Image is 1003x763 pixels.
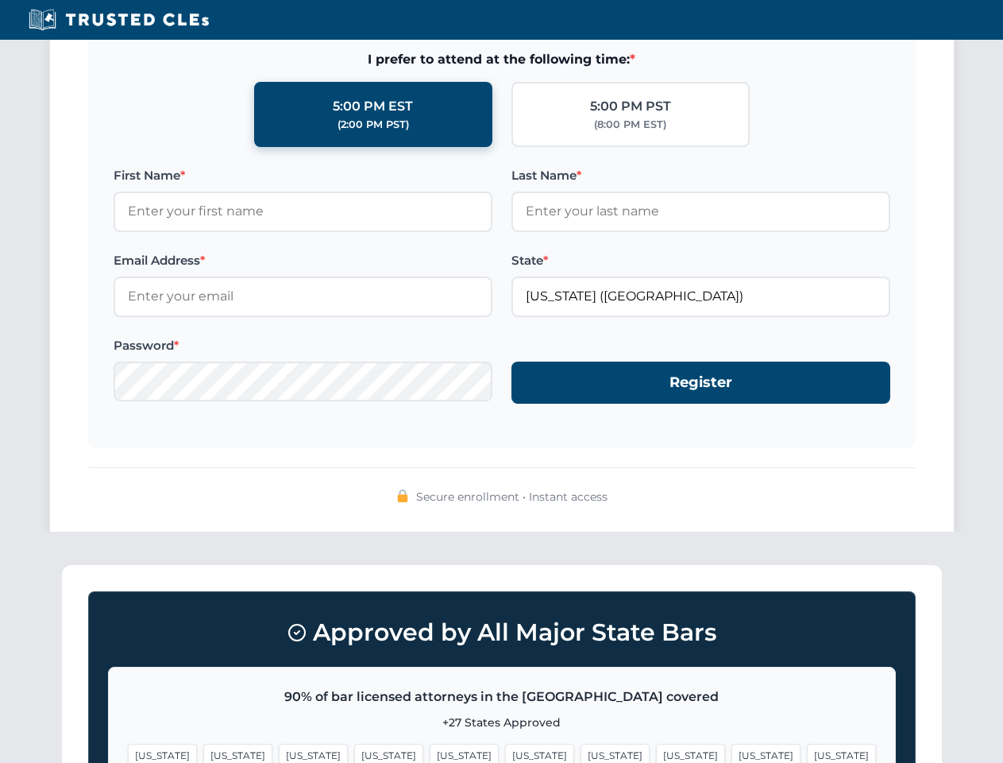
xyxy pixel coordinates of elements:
[114,49,890,70] span: I prefer to attend at the following time:
[24,8,214,32] img: Trusted CLEs
[114,251,492,270] label: Email Address
[511,277,890,316] input: Florida (FL)
[114,277,492,316] input: Enter your email
[511,166,890,185] label: Last Name
[511,251,890,270] label: State
[114,166,492,185] label: First Name
[108,611,896,654] h3: Approved by All Major State Bars
[333,96,413,117] div: 5:00 PM EST
[416,488,608,505] span: Secure enrollment • Instant access
[114,336,492,355] label: Password
[590,96,671,117] div: 5:00 PM PST
[511,192,890,231] input: Enter your last name
[396,490,409,502] img: 🔒
[594,117,666,133] div: (8:00 PM EST)
[114,192,492,231] input: Enter your first name
[128,687,876,707] p: 90% of bar licensed attorneys in the [GEOGRAPHIC_DATA] covered
[128,714,876,731] p: +27 States Approved
[511,362,890,404] button: Register
[338,117,409,133] div: (2:00 PM PST)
